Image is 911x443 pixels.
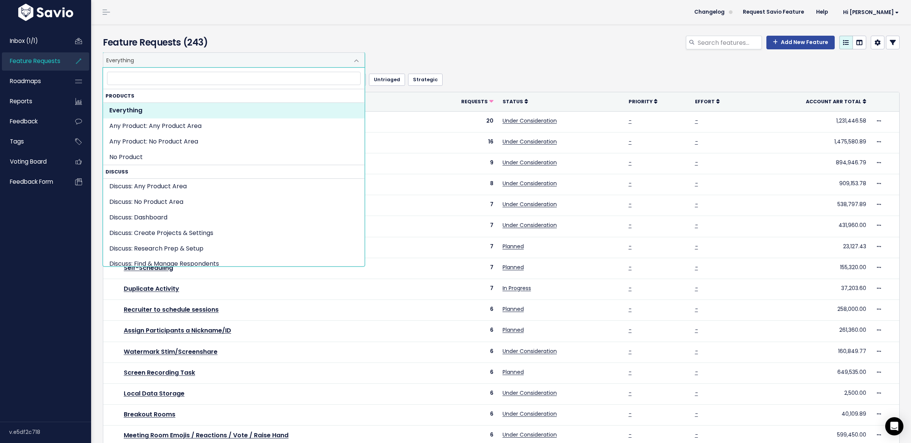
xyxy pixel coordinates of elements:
[806,98,861,105] span: Account ARR Total
[503,98,528,105] a: Status
[629,263,632,271] a: -
[124,305,219,314] a: Recruiter to schedule sessions
[749,174,871,195] td: 909,153.78
[10,117,38,125] span: Feedback
[695,431,698,438] a: -
[695,221,698,229] a: -
[503,368,524,376] a: Planned
[834,6,905,18] a: Hi [PERSON_NAME]
[426,174,498,195] td: 8
[695,98,720,105] a: Effort
[810,6,834,18] a: Help
[2,133,63,150] a: Tags
[749,363,871,383] td: 649,535.00
[503,389,557,397] a: Under Consideration
[103,225,364,241] li: Discuss: Create Projects & Settings
[695,180,698,187] a: -
[103,241,364,257] li: Discuss: Research Prep & Setup
[749,405,871,426] td: 40,109.89
[503,305,524,313] a: Planned
[695,305,698,313] a: -
[629,410,632,418] a: -
[749,300,871,321] td: 258,000.00
[426,132,498,153] td: 16
[695,138,698,145] a: -
[124,263,173,272] a: Self-Scheduling
[749,153,871,174] td: 894,946.79
[749,279,871,300] td: 37,203.60
[503,200,557,208] a: Under Consideration
[426,321,498,342] td: 6
[749,237,871,258] td: 23,127.43
[124,389,184,398] a: Local Data Storage
[10,178,53,186] span: Feedback form
[629,180,632,187] a: -
[2,173,63,191] a: Feedback form
[103,52,365,68] span: Everything
[103,165,364,365] li: Discuss
[749,383,871,404] td: 2,500.00
[369,74,405,86] a: Untriaged
[885,417,903,435] div: Open Intercom Messenger
[629,347,632,355] a: -
[749,216,871,237] td: 431,960.00
[629,98,657,105] a: Priority
[629,200,632,208] a: -
[503,243,524,250] a: Planned
[426,258,498,279] td: 7
[2,32,63,50] a: Inbox (1/1)
[749,321,871,342] td: 261,360.00
[629,98,653,105] span: Priority
[10,77,41,85] span: Roadmaps
[103,134,364,150] li: Any Product: No Product Area
[426,111,498,132] td: 20
[10,158,47,166] span: Voting Board
[103,256,364,272] li: Discuss: Find & Manage Respondents
[2,52,63,70] a: Feature Requests
[503,326,524,334] a: Planned
[503,117,557,125] a: Under Consideration
[503,410,557,418] a: Under Consideration
[749,258,871,279] td: 155,320.00
[503,347,557,355] a: Under Consideration
[124,284,179,293] a: Duplicate Activity
[103,103,364,118] li: Everything
[629,117,632,125] a: -
[695,284,698,292] a: -
[695,389,698,397] a: -
[806,98,866,105] a: Account ARR Total
[103,194,364,210] li: Discuss: No Product Area
[697,36,762,49] input: Search features...
[103,118,364,134] li: Any Product: Any Product Area
[695,98,715,105] span: Effort
[426,405,498,426] td: 6
[629,389,632,397] a: -
[16,4,75,21] img: logo-white.9d6f32f41409.svg
[426,383,498,404] td: 6
[426,237,498,258] td: 7
[408,74,443,86] a: Strategic
[749,195,871,216] td: 538,797.89
[503,98,523,105] span: Status
[103,89,364,102] strong: Products
[629,159,632,166] a: -
[124,347,218,356] a: Watermark Stim/Screenshare
[103,89,364,165] li: Products
[503,263,524,271] a: Planned
[124,368,195,377] a: Screen Recording Task
[10,37,38,45] span: Inbox (1/1)
[426,153,498,174] td: 9
[103,36,361,49] h4: Feature Requests (243)
[749,342,871,363] td: 160,849.77
[629,305,632,313] a: -
[461,98,488,105] span: Requests
[2,73,63,90] a: Roadmaps
[461,98,493,105] a: Requests
[10,97,32,105] span: Reports
[103,150,364,165] li: No Product
[10,57,60,65] span: Feature Requests
[629,431,632,438] a: -
[426,195,498,216] td: 7
[124,410,175,419] a: Breakout Rooms
[2,113,63,130] a: Feedback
